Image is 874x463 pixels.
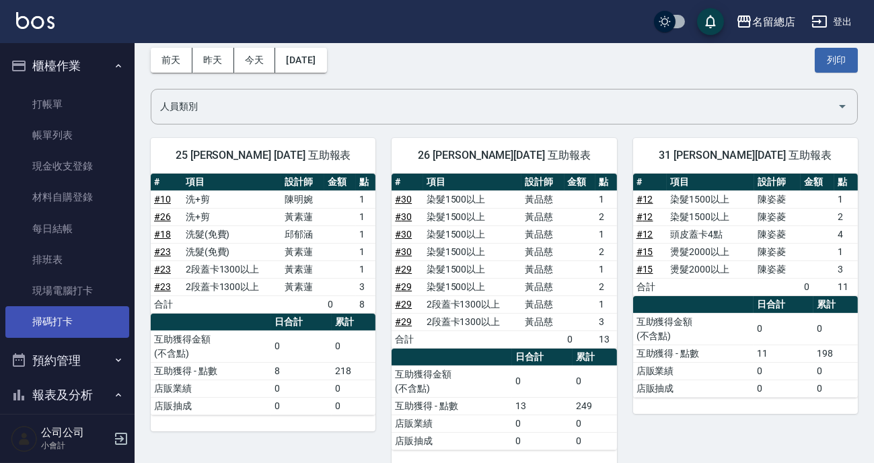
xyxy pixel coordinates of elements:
[667,208,754,225] td: 染髮1500以上
[512,349,573,366] th: 日合計
[595,243,617,260] td: 2
[151,174,375,314] table: a dense table
[154,229,171,240] a: #18
[521,174,564,191] th: 設計師
[154,246,171,257] a: #23
[392,415,512,432] td: 店販業績
[356,295,376,313] td: 8
[754,190,801,208] td: 陳姿菱
[521,278,564,295] td: 黃品慈
[356,174,376,191] th: 點
[834,208,858,225] td: 2
[154,194,171,205] a: #10
[512,415,573,432] td: 0
[754,313,814,345] td: 0
[423,174,521,191] th: 項目
[801,174,834,191] th: 金額
[392,365,512,397] td: 互助獲得金額 (不含點)
[573,349,617,366] th: 累計
[5,306,129,337] a: 掃碼打卡
[154,281,171,292] a: #23
[41,426,110,439] h5: 公司公司
[395,211,412,222] a: #30
[423,225,521,243] td: 染髮1500以上
[281,225,324,243] td: 邱郁涵
[595,260,617,278] td: 1
[151,48,192,73] button: 前天
[423,260,521,278] td: 染髮1500以上
[573,432,617,450] td: 0
[356,225,376,243] td: 1
[754,243,801,260] td: 陳姿菱
[151,295,182,313] td: 合計
[392,432,512,450] td: 店販抽成
[813,362,858,380] td: 0
[356,190,376,208] td: 1
[521,295,564,313] td: 黃品慈
[813,296,858,314] th: 累計
[395,264,412,275] a: #29
[813,313,858,345] td: 0
[271,330,332,362] td: 0
[565,330,595,348] td: 0
[633,296,858,398] table: a dense table
[281,174,324,191] th: 設計師
[5,120,129,151] a: 帳單列表
[151,330,271,362] td: 互助獲得金額 (不含點)
[754,260,801,278] td: 陳姿菱
[324,174,356,191] th: 金額
[151,380,271,397] td: 店販業績
[512,365,573,397] td: 0
[521,190,564,208] td: 黃品慈
[573,397,617,415] td: 249
[154,211,171,222] a: #26
[281,190,324,208] td: 陳明婉
[332,330,376,362] td: 0
[423,295,521,313] td: 2段蓋卡1300以上
[595,295,617,313] td: 1
[754,225,801,243] td: 陳姿菱
[154,264,171,275] a: #23
[192,48,234,73] button: 昨天
[182,260,281,278] td: 2段蓋卡1300以上
[392,174,423,191] th: #
[395,246,412,257] a: #30
[356,278,376,295] td: 3
[182,208,281,225] td: 洗+剪
[633,174,858,296] table: a dense table
[565,174,595,191] th: 金額
[281,208,324,225] td: 黃素蓮
[512,397,573,415] td: 13
[271,380,332,397] td: 0
[813,380,858,397] td: 0
[395,281,412,292] a: #29
[392,330,423,348] td: 合計
[512,432,573,450] td: 0
[151,397,271,415] td: 店販抽成
[636,211,653,222] a: #12
[182,190,281,208] td: 洗+剪
[11,425,38,452] img: Person
[5,48,129,83] button: 櫃檯作業
[667,174,754,191] th: 項目
[806,9,858,34] button: 登出
[813,345,858,362] td: 198
[754,362,814,380] td: 0
[521,313,564,330] td: 黃品慈
[182,243,281,260] td: 洗髮(免費)
[752,13,795,30] div: 名留總店
[636,264,653,275] a: #15
[834,260,858,278] td: 3
[633,174,667,191] th: #
[573,415,617,432] td: 0
[633,313,754,345] td: 互助獲得金額 (不含點)
[633,278,667,295] td: 合計
[834,190,858,208] td: 1
[281,243,324,260] td: 黃素蓮
[521,208,564,225] td: 黃品慈
[667,190,754,208] td: 染髮1500以上
[392,397,512,415] td: 互助獲得 - 點數
[5,343,129,378] button: 預約管理
[521,243,564,260] td: 黃品慈
[423,243,521,260] td: 染髮1500以上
